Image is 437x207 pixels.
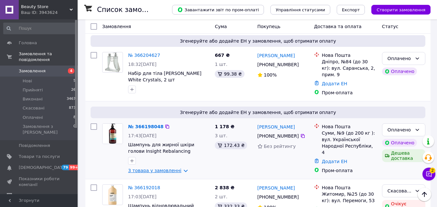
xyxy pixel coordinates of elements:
button: Експорт [337,5,365,15]
div: [PHONE_NUMBER] [256,131,300,140]
span: Нові [23,78,32,84]
span: Оплачені [23,115,43,120]
a: [PERSON_NAME] [257,124,295,130]
span: Замовлення з [PERSON_NAME] [23,124,73,135]
div: 172.43 ₴ [215,141,247,149]
div: 99.38 ₴ [215,70,244,78]
div: Пром-оплата [322,167,377,174]
a: Фото товару [102,52,123,73]
a: Фото товару [102,123,123,144]
span: 99+ [69,165,80,170]
a: Додати ЕН [322,159,347,164]
span: Виконані [23,96,43,102]
span: Товари та послуги [19,154,60,160]
span: 17:43[DATE] [128,133,157,138]
div: [PHONE_NUMBER] [256,60,300,69]
span: Замовлення та повідомлення [19,51,78,63]
span: Експорт [342,7,360,12]
div: Нова Пошта [322,184,377,191]
span: Показники роботи компанії [19,176,60,188]
span: 2 [430,168,435,173]
button: Наверх [418,188,431,201]
div: Скасовано [388,187,412,194]
span: 0 [73,124,76,135]
a: Додати ЕН [322,81,347,86]
div: Суми, №9 (до 200 кг ): вул. Української Народної Республіки, 4 [322,130,377,156]
button: Завантажити звіт по пром-оплаті [172,5,264,15]
img: Фото товару [108,185,116,205]
span: 3 шт. [215,133,227,138]
a: № 366204627 [128,53,160,58]
div: Ваш ID: 3943624 [21,10,78,16]
div: Дешева доставка [382,149,425,162]
div: Оплачено [382,67,417,75]
a: № 366198048 [128,124,163,129]
span: Завантажити звіт по пром-оплаті [177,7,259,13]
span: Управління статусами [276,7,325,12]
span: 1 шт. [215,62,227,67]
span: Згенеруйте або додайте ЕН у замовлення, щоб отримати оплату [93,109,423,116]
span: 26 [71,87,76,93]
span: 667 ₴ [215,53,230,58]
div: Житомир, №25 (до 30 кг): вул. Перемоги, 53 [322,191,377,204]
a: [PERSON_NAME] [257,52,295,59]
img: Фото товару [105,52,120,72]
a: Створити замовлення [365,7,431,12]
div: [PHONE_NUMBER] [256,192,300,202]
div: Оплачено [382,139,417,147]
span: Cума [215,24,227,29]
img: Фото товару [103,124,123,144]
span: Beauty Store [21,4,70,10]
span: Відгуки [19,193,36,199]
span: 18:32[DATE] [128,62,157,67]
span: 2 838 ₴ [215,185,235,190]
span: Головна [19,40,37,46]
span: 8 [73,115,76,120]
span: Доставка та оплата [314,24,362,29]
button: Чат з покупцем2 [422,168,435,181]
span: 100% [264,72,277,78]
span: Створити замовлення [377,7,425,12]
button: Створити замовлення [371,5,431,15]
span: Замовлення [102,24,131,29]
a: [PERSON_NAME] [257,185,295,191]
span: 4 [68,68,74,74]
span: 2 шт. [215,194,227,199]
div: Пром-оплата [322,89,377,96]
span: 873 [69,105,76,111]
span: Без рейтингу [264,144,296,149]
span: Скасовані [23,105,45,111]
h1: Список замовлень [97,6,163,14]
span: Статус [382,24,399,29]
span: 3467 [67,96,76,102]
span: 17:03[DATE] [128,194,157,199]
span: 5 [73,78,76,84]
div: Дніпро, №84 (до 30 кг): вул. Саранська, 2, прим. 9 [322,58,377,78]
span: Покупець [257,24,280,29]
a: Фото товару [102,184,123,205]
div: Оплачено [388,55,412,62]
input: Пошук [3,23,76,34]
a: Набір для тіла [PERSON_NAME] White Crystals, 2 шт (4250120732978) [128,71,202,89]
div: Нова Пошта [322,52,377,58]
span: 79 [61,165,69,170]
span: 1 178 ₴ [215,124,235,129]
button: Управління статусами [270,5,330,15]
a: 3 товара у замовленні [128,168,181,173]
span: Згенеруйте або додайте ЕН у замовлення, щоб отримати оплату [93,38,423,44]
a: Шампунь для жирної шкіри голови Insight Rebalancing Shampoo, 900 мл (8029352353796) [128,142,194,167]
div: Нова Пошта [322,123,377,130]
span: [DEMOGRAPHIC_DATA] [19,165,67,171]
a: № 366192018 [128,185,160,190]
span: Прийняті [23,87,43,93]
span: Повідомлення [19,143,50,149]
span: Замовлення [19,68,46,74]
div: Оплачено [388,126,412,133]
